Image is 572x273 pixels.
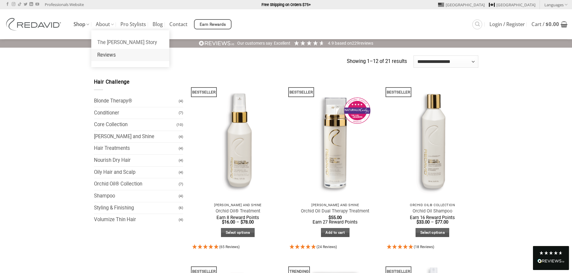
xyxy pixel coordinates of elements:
[328,215,331,220] span: $
[293,40,325,46] div: 4.91 Stars
[24,2,27,7] a: Follow on Twitter
[352,41,359,46] span: 229
[413,55,478,67] select: Shop order
[321,228,350,237] a: Add to cart: “Orchid Oil Dual Therapy Treatment”
[544,0,567,9] a: Languages
[537,259,564,263] img: REVIEWS.io
[179,203,183,213] span: (6)
[328,41,335,46] span: 4.9
[289,78,381,200] img: REDAVID Orchid Oil Dual Therapy ~ Award Winning Curl Care
[414,245,434,249] span: 4.94 Stars - 18 Reviews
[387,243,478,251] div: 4.94 Stars - 18 Reviews
[489,22,525,27] span: Login / Register
[94,57,347,66] nav: Breadcrumb
[546,21,559,28] bdi: 0.00
[91,36,169,49] a: The [PERSON_NAME] Story
[29,2,33,7] a: Follow on LinkedIn
[416,219,419,225] span: $
[94,190,179,202] a: Shampoo
[222,219,235,225] bdi: 16.00
[94,131,179,143] a: [PERSON_NAME] and Shine
[316,245,337,249] span: 4.92 Stars - 24 Reviews
[241,219,243,225] span: $
[301,208,369,214] a: Orchid Oil Dual Therapy Treatment
[91,49,169,61] a: Reviews
[328,215,342,220] bdi: 55.00
[347,58,407,66] p: Showing 1–12 of 21 results
[192,243,284,251] div: 4.95 Stars - 65 Reviews
[179,155,183,166] span: (4)
[120,19,146,30] a: Pro Stylists
[435,219,448,225] bdi: 77.00
[216,215,259,220] span: Earn 8 Reward Points
[292,203,378,207] p: [PERSON_NAME] and Shine
[12,2,15,7] a: Follow on Instagram
[94,95,179,107] a: Blonde Therapy®
[416,219,430,225] bdi: 33.00
[435,219,437,225] span: $
[221,228,255,237] a: Select options for “Orchid Oil® Treatment”
[179,215,183,225] span: (4)
[199,40,234,46] img: REVIEWS.io
[179,179,183,189] span: (7)
[179,143,183,154] span: (4)
[335,41,352,46] span: Based on
[169,19,187,30] a: Contact
[489,19,525,30] a: Login / Register
[18,2,21,7] a: Follow on TikTok
[390,203,475,207] p: Orchid Oil® Collection
[94,214,179,226] a: Volumize Thin Hair
[6,2,9,7] a: Follow on Facebook
[416,228,449,237] a: Select options for “Orchid Oil Shampoo”
[410,215,455,220] span: Earn 16 Reward Points
[241,219,254,225] bdi: 78.00
[546,21,549,28] span: $
[179,191,183,201] span: (4)
[533,246,569,270] div: Read All Reviews
[94,107,179,119] a: Conditioner
[94,202,179,214] a: Styling & Finishing
[177,120,183,130] span: (10)
[5,18,65,31] img: REDAVID Salon Products | United States
[313,219,358,225] span: Earn 27 Reward Points
[200,21,226,28] span: Earn Rewards
[219,245,240,249] span: 4.95 Stars - 65 Reviews
[472,19,482,29] a: Search
[387,78,478,200] img: REDAVID Orchid Oil Shampoo
[237,40,272,46] div: Our customers say
[274,40,290,46] div: Excellent
[438,0,485,9] a: [GEOGRAPHIC_DATA]
[431,219,434,225] span: –
[94,79,130,85] span: Hair Challenge
[179,96,183,106] span: (4)
[195,203,281,207] p: [PERSON_NAME] and Shine
[539,251,563,255] div: 4.8 Stars
[179,167,183,178] span: (4)
[537,258,564,266] div: Read All Reviews
[216,208,260,214] a: Orchid Oil® Treatment
[222,219,224,225] span: $
[531,18,567,31] a: View cart
[35,2,39,7] a: Follow on YouTube
[94,119,177,131] a: Core Collection
[531,22,559,27] span: Cart /
[153,19,163,30] a: Blog
[289,243,381,251] div: 4.92 Stars - 24 Reviews
[179,108,183,118] span: (7)
[94,155,179,166] a: Nourish Dry Hair
[262,2,311,7] strong: Free Shipping on Orders $75+
[194,19,232,29] a: Earn Rewards
[236,219,239,225] span: –
[179,132,183,142] span: (4)
[96,19,114,30] a: About
[359,41,373,46] span: reviews
[94,167,179,178] a: Oily Hair and Scalp
[489,0,535,9] a: [GEOGRAPHIC_DATA]
[192,78,284,200] img: REDAVID Orchid Oil Treatment 90ml
[74,19,89,30] a: Shop
[413,208,452,214] a: Orchid Oil Shampoo
[94,143,179,154] a: Hair Treatments
[94,178,179,190] a: Orchid Oil® Collection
